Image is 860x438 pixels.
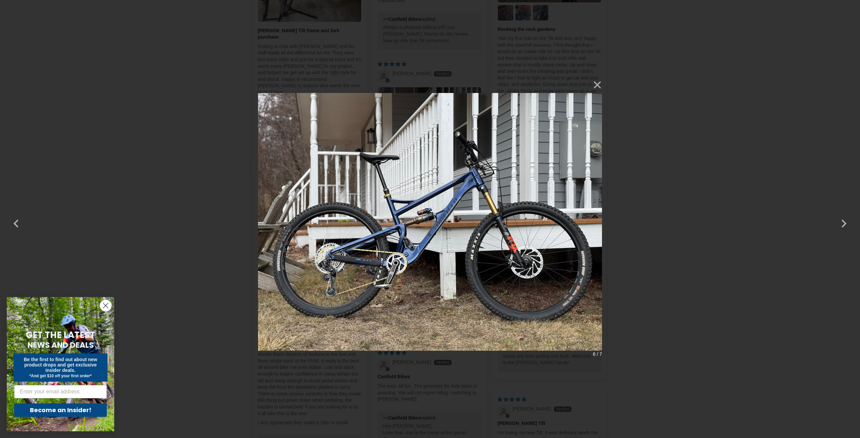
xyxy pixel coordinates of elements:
img: User picture [258,77,602,361]
span: Be the first to find out about new product drops and get exclusive insider deals. [24,357,97,373]
button: Previous (Left arrow key) [8,211,24,227]
input: Enter your email address [14,385,107,398]
button: Next (Right arrow key) [836,211,852,227]
button: Become an Insider! [14,403,107,417]
button: × [586,77,602,93]
span: NEWS AND DEALS [28,340,94,350]
span: 6 / 7 [593,349,602,359]
button: Close dialog [100,300,112,311]
span: GET THE LATEST [26,329,95,341]
span: *And get $10 off your first order* [29,374,91,378]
